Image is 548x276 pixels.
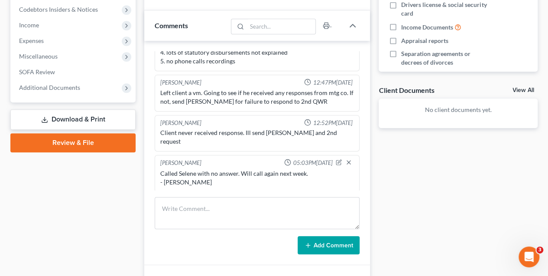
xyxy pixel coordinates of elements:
span: Drivers license & social security card [401,0,490,18]
div: Client never received response. Ill send [PERSON_NAME] and 2nd request [160,128,354,146]
span: 3 [536,246,543,253]
span: Expenses [19,37,44,44]
span: Additional Documents [19,84,80,91]
input: Search... [247,19,316,34]
p: No client documents yet. [386,105,531,114]
a: View All [512,87,534,93]
span: 12:52PM[DATE] [313,119,352,127]
span: Income [19,21,39,29]
span: Comments [155,21,188,30]
a: Review & File [10,133,136,152]
span: SOFA Review [19,68,55,76]
span: Miscellaneous [19,53,58,60]
div: Client Documents [379,85,434,95]
span: 05:03PM[DATE] [293,159,332,167]
iframe: Intercom live chat [519,246,539,267]
div: [PERSON_NAME] [160,159,201,168]
div: [PERSON_NAME] [160,119,201,127]
div: Left client a vm. Going to see if he received any responses from mtg co. If not, send [PERSON_NAM... [160,89,354,106]
span: Income Documents [401,23,453,32]
span: Codebtors Insiders & Notices [19,6,98,13]
a: Download & Print [10,109,136,130]
span: Separation agreements or decrees of divorces [401,49,490,67]
div: Called Selene with no answer. Will call again next week. - [PERSON_NAME] [160,169,354,187]
span: Appraisal reports [401,36,448,45]
div: [PERSON_NAME] [160,79,201,87]
a: SOFA Review [12,64,136,80]
span: 12:47PM[DATE] [313,79,352,87]
button: Add Comment [298,236,360,254]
